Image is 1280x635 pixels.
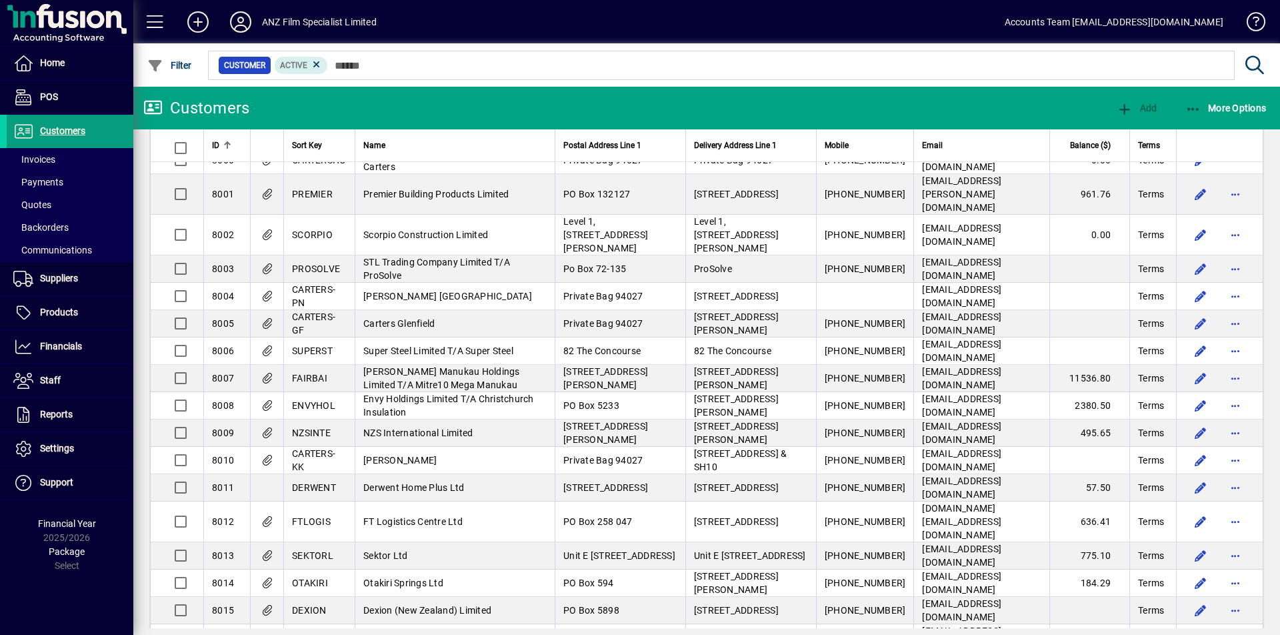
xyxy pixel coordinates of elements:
[1190,477,1211,498] button: Edit
[825,550,906,561] span: [PHONE_NUMBER]
[1049,570,1129,597] td: 184.29
[1138,576,1164,590] span: Terms
[292,482,336,493] span: DERWENT
[922,175,1001,213] span: [EMAIL_ADDRESS][PERSON_NAME][DOMAIN_NAME]
[922,448,1001,472] span: [EMAIL_ADDRESS][DOMAIN_NAME]
[40,477,73,488] span: Support
[292,448,335,472] span: CARTERS-KK
[363,346,513,356] span: Super Steel Limited T/A Super Steel
[212,263,234,274] span: 8003
[7,330,133,364] a: Financials
[825,455,906,466] span: [PHONE_NUMBER]
[363,550,408,561] span: Sektor Ltd
[1138,515,1164,528] span: Terms
[825,229,906,240] span: [PHONE_NUMBER]
[7,239,133,261] a: Communications
[694,291,779,301] span: [STREET_ADDRESS]
[292,311,335,336] span: CARTERS-GF
[13,199,51,210] span: Quotes
[1190,545,1211,566] button: Edit
[13,154,55,165] span: Invoices
[7,262,133,295] a: Suppliers
[825,578,906,588] span: [PHONE_NUMBER]
[1225,258,1246,279] button: More options
[1049,474,1129,502] td: 57.50
[7,398,133,432] a: Reports
[7,216,133,239] a: Backorders
[825,400,906,411] span: [PHONE_NUMBER]
[1225,422,1246,444] button: More options
[563,605,619,616] span: PO Box 5898
[1182,96,1270,120] button: More Options
[694,216,779,253] span: Level 1, [STREET_ADDRESS][PERSON_NAME]
[922,598,1001,622] span: [EMAIL_ADDRESS][DOMAIN_NAME]
[922,284,1001,308] span: [EMAIL_ADDRESS][DOMAIN_NAME]
[1185,103,1267,113] span: More Options
[212,516,234,527] span: 8012
[694,346,771,356] span: 82 The Concourse
[922,544,1001,568] span: [EMAIL_ADDRESS][DOMAIN_NAME]
[40,307,78,317] span: Products
[563,421,648,445] span: [STREET_ADDRESS][PERSON_NAME]
[1138,228,1164,241] span: Terms
[694,571,779,595] span: [STREET_ADDRESS][PERSON_NAME]
[694,138,777,153] span: Delivery Address Line 1
[212,455,234,466] span: 8010
[280,61,307,70] span: Active
[363,257,510,281] span: STL Trading Company Limited T/A ProSolve
[292,263,340,274] span: PROSOLVE
[1190,258,1211,279] button: Edit
[825,373,906,384] span: [PHONE_NUMBER]
[1049,174,1129,215] td: 961.76
[563,138,641,153] span: Postal Address Line 1
[563,291,643,301] span: Private Bag 94027
[292,189,333,199] span: PREMIER
[363,455,437,466] span: [PERSON_NAME]
[1138,399,1164,412] span: Terms
[922,476,1001,500] span: [EMAIL_ADDRESS][DOMAIN_NAME]
[922,138,1041,153] div: Email
[825,138,906,153] div: Mobile
[212,400,234,411] span: 8008
[292,284,335,308] span: CARTERS-PN
[1138,138,1160,153] span: Terms
[825,263,906,274] span: [PHONE_NUMBER]
[212,291,234,301] span: 8004
[1190,422,1211,444] button: Edit
[694,448,787,472] span: [STREET_ADDRESS] & SH10
[1138,604,1164,617] span: Terms
[694,482,779,493] span: [STREET_ADDRESS]
[1138,372,1164,385] span: Terms
[1138,426,1164,440] span: Terms
[212,229,234,240] span: 8002
[922,421,1001,445] span: [EMAIL_ADDRESS][DOMAIN_NAME]
[922,571,1001,595] span: [EMAIL_ADDRESS][DOMAIN_NAME]
[363,318,435,329] span: Carters Glenfield
[922,503,1001,540] span: [DOMAIN_NAME][EMAIL_ADDRESS][DOMAIN_NAME]
[825,516,906,527] span: [PHONE_NUMBER]
[40,341,82,352] span: Financials
[144,53,195,77] button: Filter
[825,482,906,493] span: [PHONE_NUMBER]
[363,189,509,199] span: Premier Building Products Limited
[275,57,328,74] mat-chip: Activation Status: Active
[563,318,643,329] span: Private Bag 94027
[922,311,1001,336] span: [EMAIL_ADDRESS][DOMAIN_NAME]
[363,366,520,390] span: [PERSON_NAME] Manukau Holdings Limited T/A Mitre10 Mega Manukau
[1225,285,1246,307] button: More options
[40,443,74,454] span: Settings
[694,366,779,390] span: [STREET_ADDRESS][PERSON_NAME]
[212,578,234,588] span: 8014
[219,10,262,34] button: Profile
[1225,224,1246,245] button: More options
[1225,149,1246,171] button: More options
[1190,285,1211,307] button: Edit
[1225,313,1246,334] button: More options
[1225,340,1246,362] button: More options
[40,125,85,136] span: Customers
[40,273,78,283] span: Suppliers
[1005,11,1223,33] div: Accounts Team [EMAIL_ADDRESS][DOMAIN_NAME]
[13,177,63,187] span: Payments
[563,346,641,356] span: 82 The Concourse
[922,366,1001,390] span: [EMAIL_ADDRESS][DOMAIN_NAME]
